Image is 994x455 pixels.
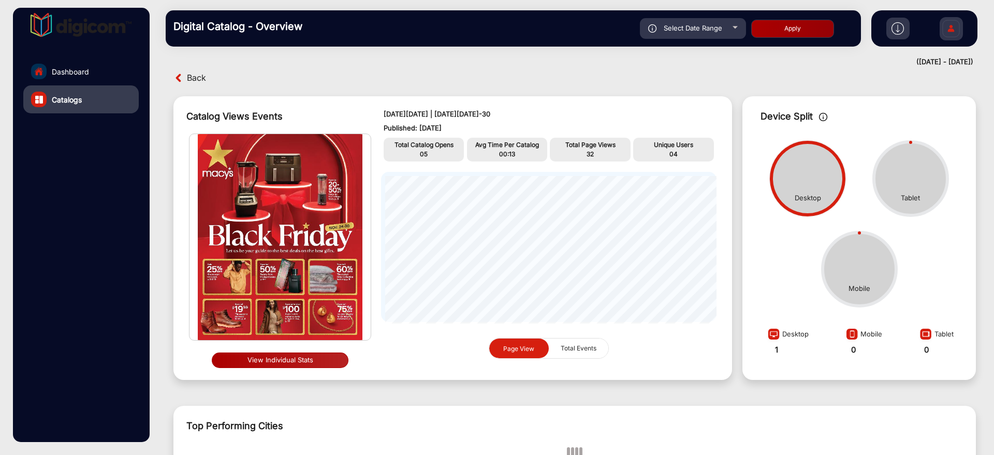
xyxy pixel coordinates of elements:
div: Mobile [849,284,870,294]
strong: 0 [924,345,929,355]
a: Catalogs [23,85,139,113]
p: Total Catalog Opens [386,140,462,150]
div: ([DATE] - [DATE]) [155,57,973,67]
img: image [765,328,782,344]
span: 05 [420,150,428,158]
div: Desktop [765,325,809,344]
span: 00:13 [499,150,515,158]
img: icon [648,24,657,33]
button: Apply [751,20,834,38]
img: h2download.svg [891,22,904,35]
span: 32 [587,150,594,158]
img: image [917,328,934,344]
span: Catalogs [52,94,82,105]
div: Tablet [917,325,954,344]
span: Select Date Range [664,24,722,32]
span: Total Events [554,339,603,358]
img: icon [819,113,828,121]
div: Tablet [901,193,920,203]
img: image [843,328,860,344]
button: View Individual Stats [212,353,348,368]
span: Page View [503,344,534,352]
img: Sign%20Up.svg [940,12,962,48]
img: img [189,134,371,340]
a: Dashboard [23,57,139,85]
p: [DATE][DATE] | [DATE][DATE]-30 [384,109,714,120]
p: Published: [DATE] [384,123,714,134]
span: Back [187,70,206,86]
span: 04 [669,150,678,158]
p: Unique Users [636,140,711,150]
img: home [34,67,43,76]
div: Catalog Views Events [186,109,363,123]
h3: Digital Catalog - Overview [173,20,318,33]
div: Desktop [795,193,821,203]
span: Dashboard [52,66,89,77]
button: Page View [489,339,549,359]
strong: 1 [775,345,778,355]
strong: 0 [851,345,856,355]
button: Total Events [549,339,608,358]
img: catalog [35,96,43,104]
span: Device Split [761,111,813,122]
div: Mobile [843,325,882,344]
p: Total Page Views [552,140,628,150]
img: back arrow [173,72,184,83]
mat-button-toggle-group: graph selection [489,338,609,359]
span: Top Performing Cities [186,420,283,431]
p: Avg Time Per Catalog [470,140,545,150]
img: vmg-logo [31,13,132,37]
